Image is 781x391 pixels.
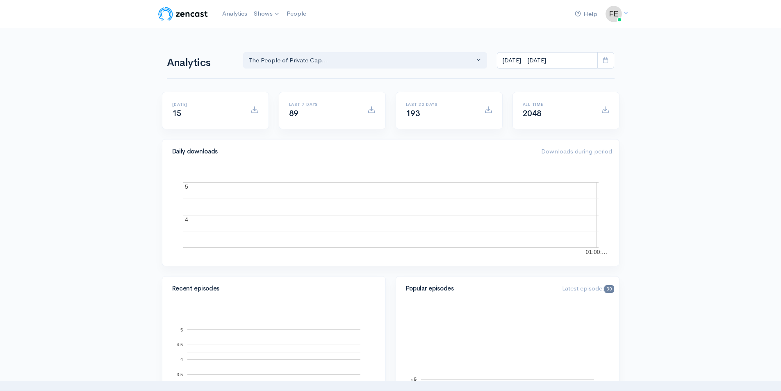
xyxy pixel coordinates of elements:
[606,6,622,22] img: ...
[289,102,357,107] h6: Last 7 days
[562,284,614,292] span: Latest episode:
[243,52,487,69] button: The People of Private Cap...
[414,377,416,382] text: 5
[497,52,598,69] input: analytics date range selector
[283,5,310,23] a: People
[180,357,182,362] text: 4
[185,216,188,223] text: 4
[406,285,553,292] h4: Popular episodes
[172,174,609,256] svg: A chart.
[406,108,420,119] span: 193
[172,102,241,107] h6: [DATE]
[541,147,614,155] span: Downloads during period:
[250,5,283,23] a: Shows
[176,342,182,347] text: 4.5
[176,372,182,377] text: 3.5
[248,56,475,65] div: The People of Private Cap...
[167,57,233,69] h1: Analytics
[406,102,474,107] h6: Last 30 days
[523,102,591,107] h6: All time
[172,108,182,119] span: 15
[289,108,298,119] span: 89
[604,285,614,293] span: 30
[185,183,188,190] text: 5
[172,285,371,292] h4: Recent episodes
[219,5,250,23] a: Analytics
[172,148,531,155] h4: Daily downloads
[410,378,416,383] text: 4.5
[585,249,607,255] text: 01:00:…
[180,327,182,332] text: 5
[523,108,542,119] span: 2048
[157,6,209,22] img: ZenCast Logo
[572,5,601,23] a: Help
